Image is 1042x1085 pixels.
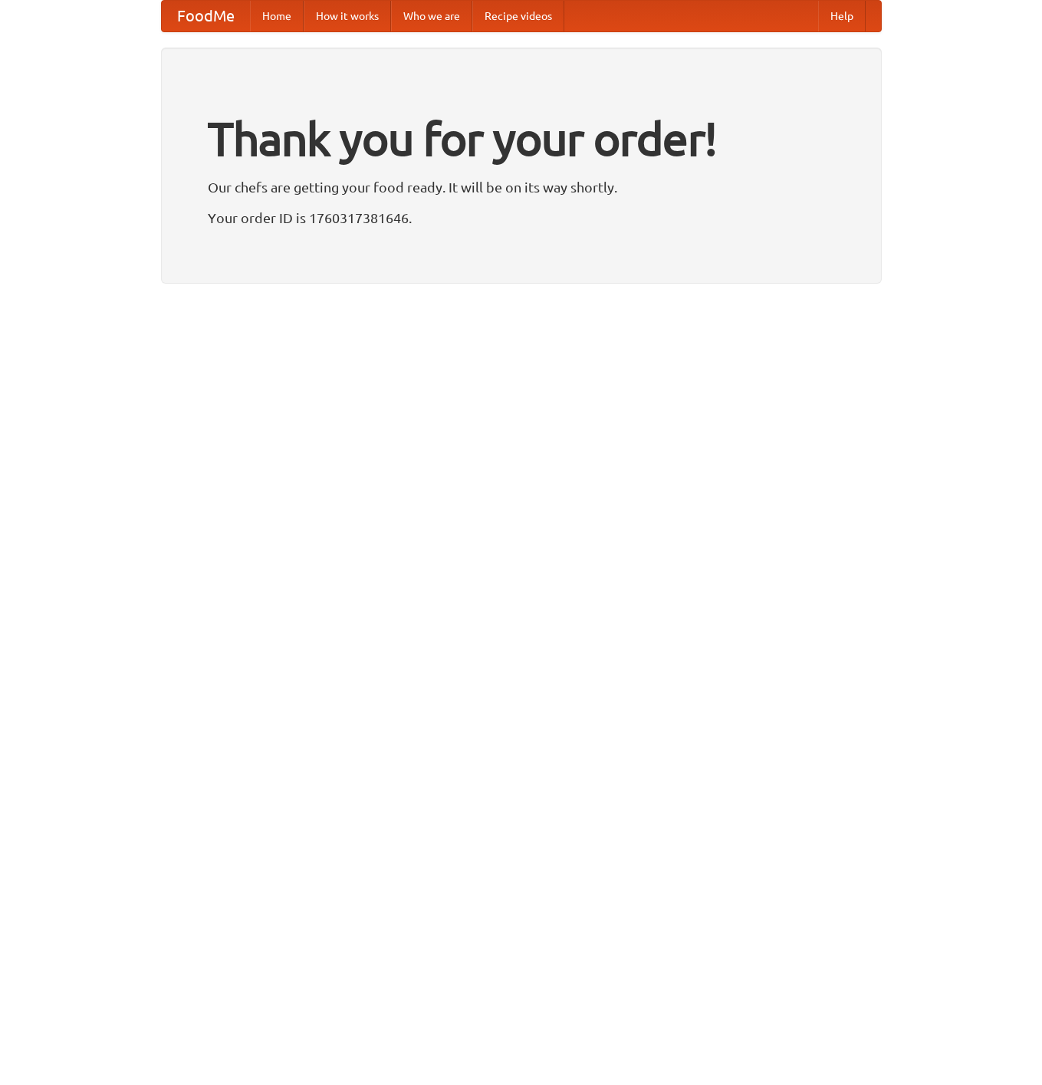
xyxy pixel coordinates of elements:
h1: Thank you for your order! [208,102,835,176]
p: Your order ID is 1760317381646. [208,206,835,229]
a: Recipe videos [472,1,564,31]
a: Home [250,1,304,31]
a: Who we are [391,1,472,31]
p: Our chefs are getting your food ready. It will be on its way shortly. [208,176,835,199]
a: How it works [304,1,391,31]
a: FoodMe [162,1,250,31]
a: Help [818,1,866,31]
